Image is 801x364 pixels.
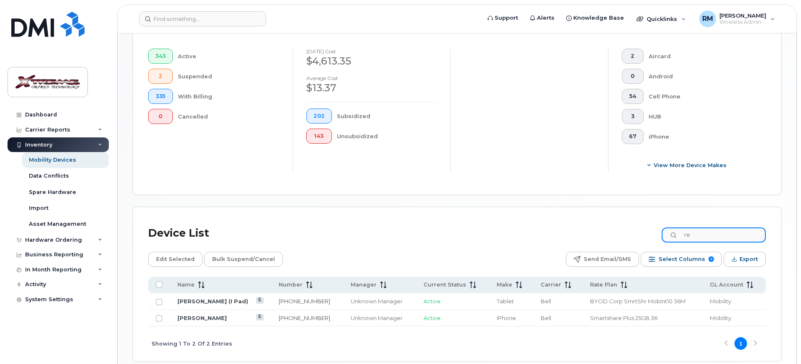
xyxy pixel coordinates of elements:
[495,14,518,22] span: Support
[590,281,617,289] span: Rate Plan
[497,315,516,321] span: iPhone
[622,69,644,84] button: 0
[148,89,173,104] button: 335
[256,297,264,304] a: View Last Bill
[647,15,677,22] span: Quicklinks
[649,49,753,64] div: Aircard
[724,252,766,267] button: Export
[177,281,195,289] span: Name
[584,253,631,266] span: Send Email/SMS
[622,49,644,64] button: 2
[719,12,766,19] span: [PERSON_NAME]
[710,315,731,321] span: Mobility
[719,19,766,26] span: Wireless Admin
[212,253,275,266] span: Bulk Suspend/Cancel
[541,281,561,289] span: Carrier
[631,10,692,27] div: Quicklinks
[306,108,332,124] button: 202
[649,69,753,84] div: Android
[151,337,232,350] span: Showing 1 To 2 Of 2 Entries
[424,298,441,305] span: Active
[148,109,173,124] button: 0
[178,49,280,64] div: Active
[629,113,637,120] span: 3
[709,256,714,262] span: 9
[537,14,555,22] span: Alerts
[622,109,644,124] button: 3
[702,14,713,24] span: RM
[148,49,173,64] button: 343
[710,298,731,305] span: Mobility
[566,252,639,267] button: Send Email/SMS
[279,315,330,321] a: [PHONE_NUMBER]
[256,314,264,320] a: View Last Bill
[739,253,758,266] span: Export
[306,81,437,95] div: $13.37
[629,93,637,100] span: 54
[424,281,466,289] span: Current Status
[541,315,551,321] span: Bell
[629,53,637,59] span: 2
[541,298,551,305] span: Bell
[765,328,795,358] iframe: Messenger Launcher
[351,314,408,322] div: Unknown Manager
[649,129,753,144] div: iPhone
[424,315,441,321] span: Active
[178,69,280,84] div: Suspended
[662,227,766,243] input: Search Device List ...
[156,253,195,266] span: Edit Selected
[573,14,624,22] span: Knowledge Base
[306,75,437,81] h4: Average cost
[279,298,330,305] a: [PHONE_NUMBER]
[177,298,248,305] a: [PERSON_NAME] (I Pad)
[155,113,166,120] span: 0
[306,49,437,54] h4: [DATE] cost
[155,93,166,100] span: 335
[654,161,727,169] span: View More Device Makes
[560,10,630,26] a: Knowledge Base
[351,281,377,289] span: Manager
[139,11,266,26] input: Find something...
[649,109,753,124] div: HUB
[590,298,685,305] span: BYOD Corp SmrtShr MobInt10 36M
[148,222,209,244] div: Device List
[178,89,280,104] div: With Billing
[649,89,753,104] div: Cell Phone
[693,10,781,27] div: Reggie Mortensen
[279,281,303,289] span: Number
[313,133,325,139] span: 143
[524,10,560,26] a: Alerts
[313,113,325,119] span: 202
[629,133,637,140] span: 67
[351,297,408,305] div: Unknown Manager
[337,108,437,124] div: Subsidized
[482,10,524,26] a: Support
[734,337,747,350] button: Page 1
[629,73,637,80] span: 0
[337,129,437,144] div: Unsubsidized
[148,69,173,84] button: 2
[641,252,722,267] button: Select Columns 9
[204,252,283,267] button: Bulk Suspend/Cancel
[306,54,437,68] div: $4,613.35
[497,281,512,289] span: Make
[710,281,743,289] span: GL Account
[590,315,657,321] span: Smartshare Plus 25GB 36
[148,252,203,267] button: Edit Selected
[622,89,644,104] button: 54
[155,73,166,80] span: 2
[306,129,332,144] button: 143
[659,253,705,266] span: Select Columns
[178,109,280,124] div: Cancelled
[497,298,514,305] span: Tablet
[177,315,227,321] a: [PERSON_NAME]
[155,53,166,59] span: 343
[622,157,752,173] button: View More Device Makes
[622,129,644,144] button: 67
